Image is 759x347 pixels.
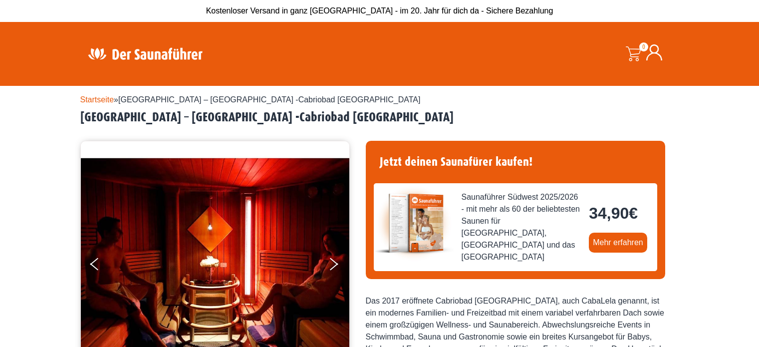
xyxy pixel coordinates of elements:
[629,204,638,222] span: €
[80,110,679,125] h2: [GEOGRAPHIC_DATA] – [GEOGRAPHIC_DATA] -Cabriobad [GEOGRAPHIC_DATA]
[206,6,553,15] span: Kostenloser Versand in ganz [GEOGRAPHIC_DATA] - im 20. Jahr für dich da - Sichere Bezahlung
[80,95,114,104] a: Startseite
[118,95,420,104] span: [GEOGRAPHIC_DATA] – [GEOGRAPHIC_DATA] -Cabriobad [GEOGRAPHIC_DATA]
[374,183,454,263] img: der-saunafuehrer-2025-suedwest.jpg
[328,254,353,279] button: Next
[90,254,115,279] button: Previous
[639,42,648,51] span: 0
[374,149,657,175] h4: Jetzt deinen Saunafürer kaufen!
[462,191,581,263] span: Saunaführer Südwest 2025/2026 - mit mehr als 60 der beliebtesten Saunen für [GEOGRAPHIC_DATA], [G...
[589,204,638,222] bdi: 34,90
[589,233,647,253] a: Mehr erfahren
[80,95,421,104] span: »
